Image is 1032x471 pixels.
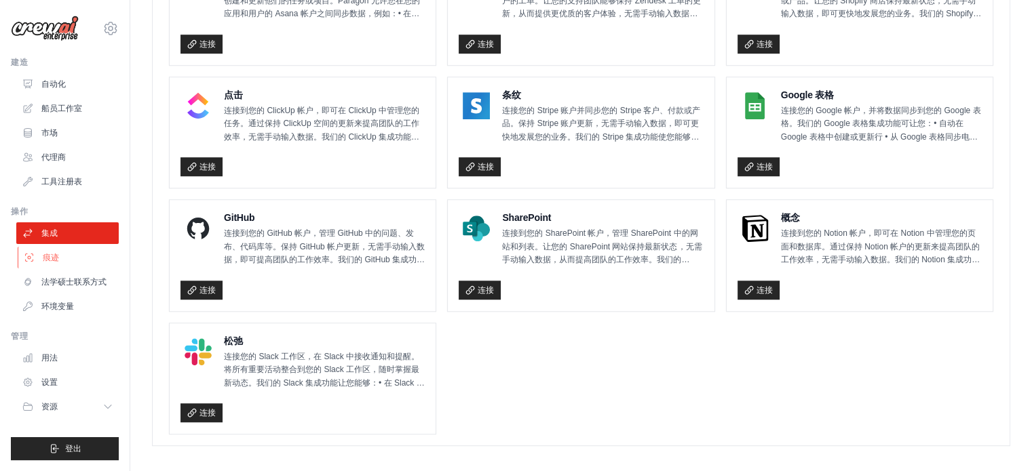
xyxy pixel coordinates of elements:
font: 连接 [199,39,216,49]
font: 点击 [224,89,243,100]
font: 管理 [11,331,28,341]
font: 代理商 [41,152,66,162]
img: Notion 标志 [742,215,769,242]
a: 集成 [16,222,119,244]
img: Slack 徽标 [185,338,212,365]
button: 登出 [11,437,119,460]
font: 用法 [41,353,58,363]
font: 条纹 [502,89,521,100]
img: Google 表格徽标 [742,92,769,119]
font: 连接到您的 SharePoint 帐户，管理 SharePoint 中的网站和列表。让您的 SharePoint 网站保持最新状态，无需手动输入数据，从而提高团队的工作效率。我们的 ShareP... [502,228,702,304]
font: 设置 [41,377,58,387]
a: 市场 [16,122,119,144]
font: 法学硕士联系方式 [41,277,107,287]
font: 连接 [478,162,494,171]
font: 连接 [757,39,773,49]
img: 标识 [11,16,79,41]
font: 登出 [65,444,81,453]
font: 建造 [11,58,28,67]
font: 集成 [41,228,58,238]
a: 船员工作室 [16,98,119,119]
font: 环境变量 [41,302,74,311]
font: 连接您的 Google 帐户，并将数据同步到您的 Google 表格。我们的 Google 表格集成功能可让您：• 自动在 Google 表格中创建或更新行 • 从 Google 表格同步电子表... [781,106,982,155]
a: 痕迹 [18,247,120,268]
font: 连接您的 Stripe 账户并同步您的 Stripe 客户、付款或产品。保持 Stripe 账户更新，无需手动输入数据，即可更快地发展您的业务。我们的 Stripe 集成功能使您能够：• 在 S... [502,106,702,168]
font: 连接到您的 Notion 帐户，即可在 Notion 中管理您的页面和数据库。通过保持 Notion 帐户的更新来提高团队的工作效率，无需手动输入数据。我们的 Notion 集成功能使您能够：•... [781,228,980,291]
img: SharePoint 徽标 [463,215,490,242]
font: 连接 [757,162,773,171]
font: 连接到您的 GitHub 帐户，管理 GitHub 中的问题、发布、代码库等。保持 GitHub 帐户更新，无需手动输入数据，即可提高团队的工作效率。我们的 GitHub 集成功能使您能够：• ... [224,228,425,304]
a: 自动化 [16,73,119,95]
font: 自动化 [41,79,66,89]
font: 船员工作室 [41,104,82,113]
a: 法学硕士联系方式 [16,271,119,293]
a: 用法 [16,347,119,369]
button: 资源 [16,396,119,417]
font: 连接 [199,162,216,171]
font: SharePoint [502,212,551,223]
a: 代理商 [16,146,119,168]
img: ClickUp 徽标 [185,92,212,119]
font: 连接 [478,285,494,295]
font: 痕迹 [43,253,59,262]
font: GitHub [224,212,254,223]
font: Google 表格 [781,89,834,100]
font: 工具注册表 [41,177,82,186]
font: 松弛 [224,335,243,346]
font: 市场 [41,128,58,138]
font: 连接 [478,39,494,49]
font: 资源 [41,402,58,411]
font: 连接 [199,408,216,417]
a: 环境变量 [16,295,119,317]
a: 设置 [16,371,119,393]
font: 连接到您的 ClickUp 帐户，即可在 ClickUp 中管理您的任务。通过保持 ClickUp 空间的更新来提高团队的工作效率，无需手动输入数据。我们的 ClickUp 集成功能使您能够：•... [224,106,425,182]
font: 连接 [757,285,773,295]
font: 连接 [199,285,216,295]
font: 概念 [781,212,800,223]
img: 条纹标志 [463,92,490,119]
font: 操作 [11,207,28,216]
img: GitHub 徽标 [185,215,212,242]
font: 连接您的 Slack 工作区，在 Slack 中接收通知和提醒。将所有重要活动整合到您的 Slack 工作区，随时掌握最新动态。我们的 Slack 集成功能让您能够：• 在 Slack 工作区中... [224,352,425,414]
a: 工具注册表 [16,171,119,192]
